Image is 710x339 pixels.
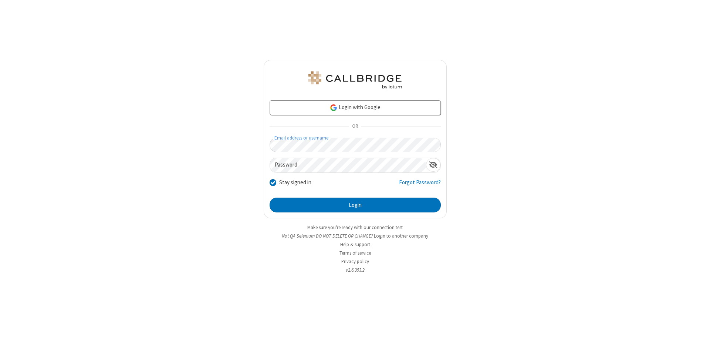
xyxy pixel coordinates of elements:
a: Help & support [340,241,370,248]
input: Password [270,158,426,172]
input: Email address or username [270,138,441,152]
a: Privacy policy [341,258,369,265]
label: Stay signed in [279,178,311,187]
a: Login with Google [270,100,441,115]
li: v2.6.353.2 [264,266,447,273]
a: Make sure you're ready with our connection test [307,224,403,231]
a: Terms of service [339,250,371,256]
button: Login [270,198,441,212]
img: QA Selenium DO NOT DELETE OR CHANGE [307,71,403,89]
li: Not QA Selenium DO NOT DELETE OR CHANGE? [264,232,447,239]
img: google-icon.png [329,104,338,112]
span: OR [349,121,361,132]
button: Login to another company [374,232,428,239]
div: Show password [426,158,440,172]
a: Forgot Password? [399,178,441,192]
